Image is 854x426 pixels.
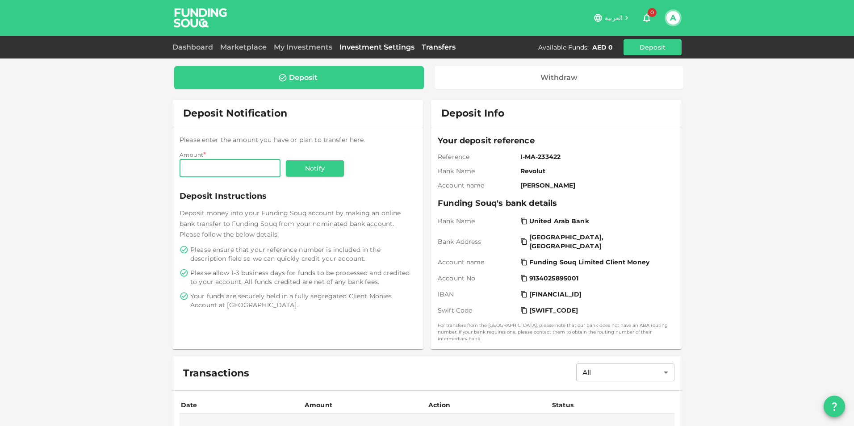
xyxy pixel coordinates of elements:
[529,258,649,267] span: Funding Souq Limited Client Money
[190,292,414,309] span: Your funds are securely held in a fully segregated Client Monies Account at [GEOGRAPHIC_DATA].
[183,107,287,119] span: Deposit Notification
[666,11,680,25] button: A
[180,136,365,144] span: Please enter the amount you have or plan to transfer here.
[441,107,504,120] span: Deposit Info
[529,306,578,315] span: [SWIFT_CODE]
[181,400,199,410] div: Date
[183,367,249,380] span: Transactions
[520,167,671,175] span: Revolut
[180,151,203,158] span: Amount
[289,73,318,82] div: Deposit
[538,43,589,52] div: Available Funds :
[438,217,517,226] span: Bank Name
[638,9,656,27] button: 0
[336,43,418,51] a: Investment Settings
[540,73,578,82] div: Withdraw
[180,190,416,202] span: Deposit Instructions
[552,400,574,410] div: Status
[529,233,669,251] span: [GEOGRAPHIC_DATA], [GEOGRAPHIC_DATA]
[438,152,517,161] span: Reference
[438,290,517,299] span: IBAN
[428,400,451,410] div: Action
[592,43,613,52] div: AED 0
[438,181,517,190] span: Account name
[190,245,414,263] span: Please ensure that your reference number is included in the description field so we can quickly c...
[605,14,623,22] span: العربية
[438,274,517,283] span: Account No
[174,66,424,89] a: Deposit
[435,66,684,89] a: Withdraw
[172,43,217,51] a: Dashboard
[624,39,682,55] button: Deposit
[438,258,517,267] span: Account name
[418,43,459,51] a: Transfers
[529,274,579,283] span: 9134025895001
[648,8,657,17] span: 0
[529,217,589,226] span: United Arab Bank
[520,181,671,190] span: [PERSON_NAME]
[438,134,674,147] span: Your deposit reference
[520,152,671,161] span: I-MA-233422
[438,237,517,246] span: Bank Address
[286,160,344,176] button: Notify
[438,306,517,315] span: Swift Code
[270,43,336,51] a: My Investments
[180,209,401,238] span: Deposit money into your Funding Souq account by making an online bank transfer to Funding Souq fr...
[438,197,674,209] span: Funding Souq's bank details
[438,322,674,342] small: For transfers from the [GEOGRAPHIC_DATA], please note that our bank does not have an ABA routing ...
[217,43,270,51] a: Marketplace
[824,396,845,417] button: question
[529,290,582,299] span: [FINANCIAL_ID]
[438,167,517,175] span: Bank Name
[305,400,332,410] div: Amount
[190,268,414,286] span: Please allow 1-3 business days for funds to be processed and credited to your account. All funds ...
[576,363,674,381] div: All
[180,159,280,177] input: amount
